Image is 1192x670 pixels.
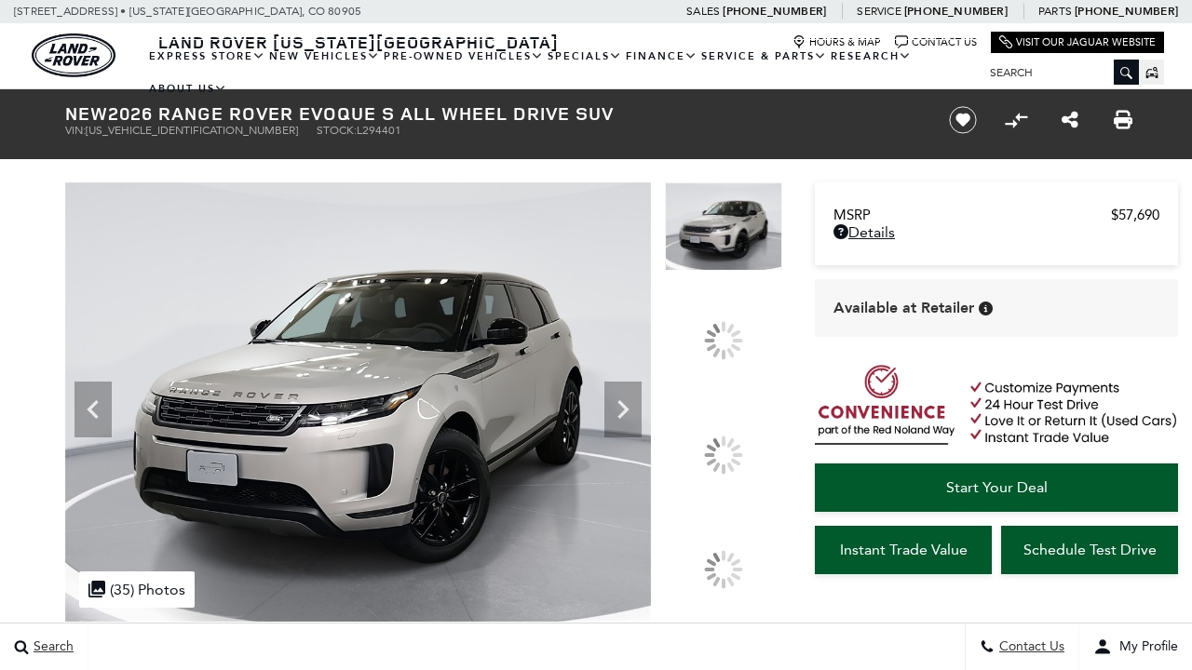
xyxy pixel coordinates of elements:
[1062,109,1078,131] a: Share this New 2026 Range Rover Evoque S All Wheel Drive SUV
[267,40,382,73] a: New Vehicles
[1114,109,1132,131] a: Print this New 2026 Range Rover Evoque S All Wheel Drive SUV
[1002,106,1030,134] button: Compare vehicle
[86,124,298,137] span: [US_VEHICLE_IDENTIFICATION_NUMBER]
[65,182,651,622] img: New 2026 Seoul Pearl Silver LAND ROVER S image 1
[792,35,881,49] a: Hours & Map
[946,478,1048,496] span: Start Your Deal
[1079,623,1192,670] button: user-profile-menu
[147,40,267,73] a: EXPRESS STORE
[32,33,115,77] a: land-rover
[686,5,720,18] span: Sales
[840,541,968,558] span: Instant Trade Value
[1001,526,1178,574] a: Schedule Test Drive
[624,40,699,73] a: Finance
[147,73,229,105] a: About Us
[815,463,1178,512] a: Start Your Deal
[976,61,1139,84] input: Search
[382,40,546,73] a: Pre-Owned Vehicles
[833,223,1159,241] a: Details
[895,35,977,49] a: Contact Us
[723,4,826,19] a: [PHONE_NUMBER]
[665,182,782,271] img: New 2026 Seoul Pearl Silver LAND ROVER S image 1
[904,4,1008,19] a: [PHONE_NUMBER]
[14,5,361,18] a: [STREET_ADDRESS] • [US_STATE][GEOGRAPHIC_DATA], CO 80905
[158,31,559,53] span: Land Rover [US_STATE][GEOGRAPHIC_DATA]
[833,207,1159,223] a: MSRP $57,690
[1023,541,1157,558] span: Schedule Test Drive
[857,5,901,18] span: Service
[829,40,914,73] a: Research
[65,124,86,137] span: VIN:
[833,207,1111,223] span: MSRP
[32,33,115,77] img: Land Rover
[1111,207,1159,223] span: $57,690
[29,639,74,655] span: Search
[699,40,829,73] a: Service & Parts
[833,298,974,318] span: Available at Retailer
[357,124,401,137] span: L294401
[65,100,108,126] strong: New
[546,40,624,73] a: Specials
[942,105,983,135] button: Save vehicle
[979,301,993,315] div: Vehicle is in stock and ready for immediate delivery. Due to demand, availability is subject to c...
[65,103,917,124] h1: 2026 Range Rover Evoque S All Wheel Drive SUV
[1112,639,1178,655] span: My Profile
[79,571,195,608] div: (35) Photos
[147,40,976,105] nav: Main Navigation
[999,35,1156,49] a: Visit Our Jaguar Website
[147,31,570,53] a: Land Rover [US_STATE][GEOGRAPHIC_DATA]
[995,639,1064,655] span: Contact Us
[815,526,992,574] a: Instant Trade Value
[1038,5,1072,18] span: Parts
[317,124,357,137] span: Stock:
[1075,4,1178,19] a: [PHONE_NUMBER]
